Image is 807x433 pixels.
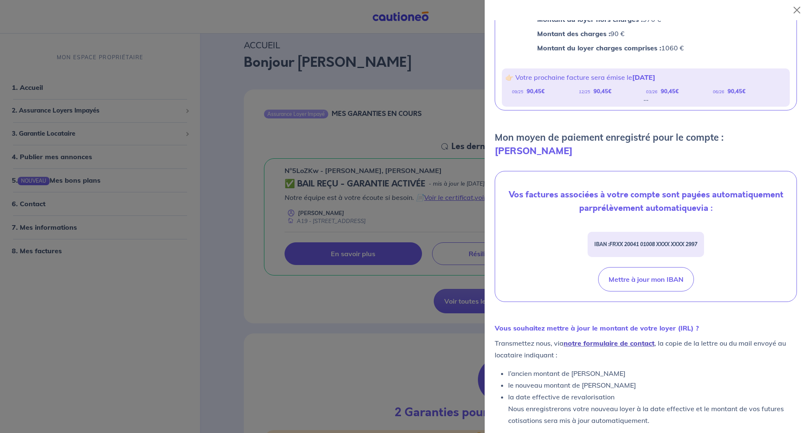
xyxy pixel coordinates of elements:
[728,88,746,94] strong: 90,45 €
[537,44,661,52] strong: Montant du loyer charges comprises :
[495,324,699,332] strong: Vous souhaitez mettre à jour le montant de votre loyer (IRL) ?
[495,337,797,361] p: Transmettez nous, via , la copie de la lettre ou du mail envoyé au locataire indiquant :
[512,89,523,94] em: 09/25
[508,367,797,379] li: l’ancien montant de [PERSON_NAME]
[579,89,590,94] em: 12/25
[537,29,610,38] strong: Montant des charges :
[646,89,657,94] em: 03/26
[598,267,694,291] button: Mettre à jour mon IBAN
[508,391,797,426] li: la date effective de revalorisation Nous enregistrerons votre nouveau loyer à la date effective e...
[537,28,754,39] p: 90 €
[632,73,655,81] strong: [DATE]
[594,241,697,247] strong: IBAN :
[564,339,654,347] a: notre formulaire de contact
[505,72,786,83] p: 👉🏻 Votre prochaine facture sera émise le
[643,97,649,100] div: ...
[527,88,545,94] strong: 90,45 €
[790,3,804,17] button: Close
[609,241,697,247] em: FRXX 20041 01008 XXXX XXXX 2997
[537,42,754,53] p: 1060 €
[593,88,612,94] strong: 90,45 €
[593,202,696,214] strong: prélèvement automatique
[508,379,797,391] li: le nouveau montant de [PERSON_NAME]
[495,131,797,157] p: Mon moyen de paiement enregistré pour le compte :
[502,188,790,215] p: Vos factures associées à votre compte sont payées automatiquement par via :
[661,88,679,94] strong: 90,45 €
[713,89,724,94] em: 06/26
[495,145,572,157] strong: [PERSON_NAME]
